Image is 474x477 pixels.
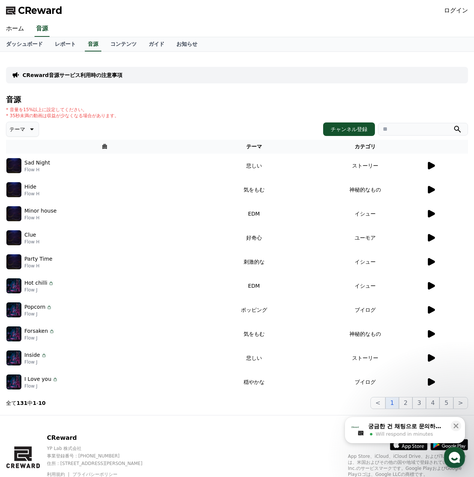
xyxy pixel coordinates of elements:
img: music [6,278,21,293]
img: music [6,374,21,389]
img: music [6,326,21,341]
a: Messages [50,238,97,257]
td: 神秘的なもの [305,322,426,346]
img: music [6,182,21,197]
p: * 35秒未満の動画は収益が少なくなる場合があります。 [6,113,119,119]
strong: 10 [38,400,45,406]
td: EDM [203,202,305,226]
td: ユーモア [305,226,426,250]
p: Flow J [24,311,52,317]
img: music [6,206,21,221]
p: I Love you [24,375,51,383]
p: Flow H [24,167,50,173]
td: イシュー [305,250,426,274]
a: CReward音源サービス利用時の注意事項 [23,71,122,79]
a: コンテンツ [104,37,143,51]
p: Flow H [24,191,39,197]
button: > [453,397,468,409]
a: CReward [6,5,62,17]
td: イシュー [305,202,426,226]
img: music [6,302,21,317]
p: Minor house [24,207,57,215]
p: 住所 : [STREET_ADDRESS][PERSON_NAME] [47,460,155,466]
p: Hot chilli [24,279,47,287]
p: テーマ [9,124,25,134]
p: Sad Night [24,159,50,167]
td: 好奇心 [203,226,305,250]
th: 曲 [6,140,203,154]
p: Inside [24,351,40,359]
p: Party Time [24,255,53,263]
strong: 131 [17,400,27,406]
img: music [6,350,21,365]
button: 5 [439,397,453,409]
p: Flow H [24,263,53,269]
td: 気をもむ [203,322,305,346]
p: Flow H [24,239,39,245]
p: Clue [24,231,36,239]
p: Popcorn [24,303,45,311]
button: 2 [399,397,412,409]
a: レポート [49,37,82,51]
button: 3 [412,397,426,409]
p: Flow J [24,335,55,341]
p: Flow J [24,359,47,365]
td: 穏やかな [203,370,305,394]
a: ガイド [143,37,170,51]
p: Forsaken [24,327,48,335]
td: 気をもむ [203,178,305,202]
span: Messages [62,250,84,256]
td: ストーリー [305,154,426,178]
img: music [6,158,21,173]
button: 1 [385,397,399,409]
th: テーマ [203,140,305,154]
button: チャンネル登録 [323,122,375,136]
td: 悲しい [203,154,305,178]
a: Home [2,238,50,257]
td: ポッピング [203,298,305,322]
strong: 1 [33,400,36,406]
p: 事業登録番号 : [PHONE_NUMBER] [47,453,155,459]
p: CReward [47,433,155,442]
span: Home [19,249,32,255]
th: カテゴリ [305,140,426,154]
td: ブイログ [305,370,426,394]
p: 全て 中 - [6,399,46,407]
p: Hide [24,183,36,191]
p: Flow J [24,383,58,389]
p: * 音量を15%以上に設定してください。 [6,107,119,113]
a: Settings [97,238,144,257]
td: イシュー [305,274,426,298]
a: 音源 [85,37,101,51]
h4: 音源 [6,95,468,104]
p: Flow H [24,215,57,221]
td: 悲しい [203,346,305,370]
button: < [370,397,385,409]
button: テーマ [6,122,39,137]
a: 利用規約 [47,472,71,477]
a: プライバシーポリシー [72,472,117,477]
img: music [6,230,21,245]
p: YP Lab 株式会社 [47,445,155,451]
td: EDM [203,274,305,298]
td: 神秘的なもの [305,178,426,202]
p: Flow J [24,287,54,293]
span: Settings [111,249,129,255]
td: 刺激的な [203,250,305,274]
a: ログイン [444,6,468,15]
span: CReward [18,5,62,17]
a: お知らせ [170,37,203,51]
td: ブイログ [305,298,426,322]
img: music [6,254,21,269]
td: ストーリー [305,346,426,370]
button: 4 [426,397,439,409]
a: 音源 [35,21,50,37]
